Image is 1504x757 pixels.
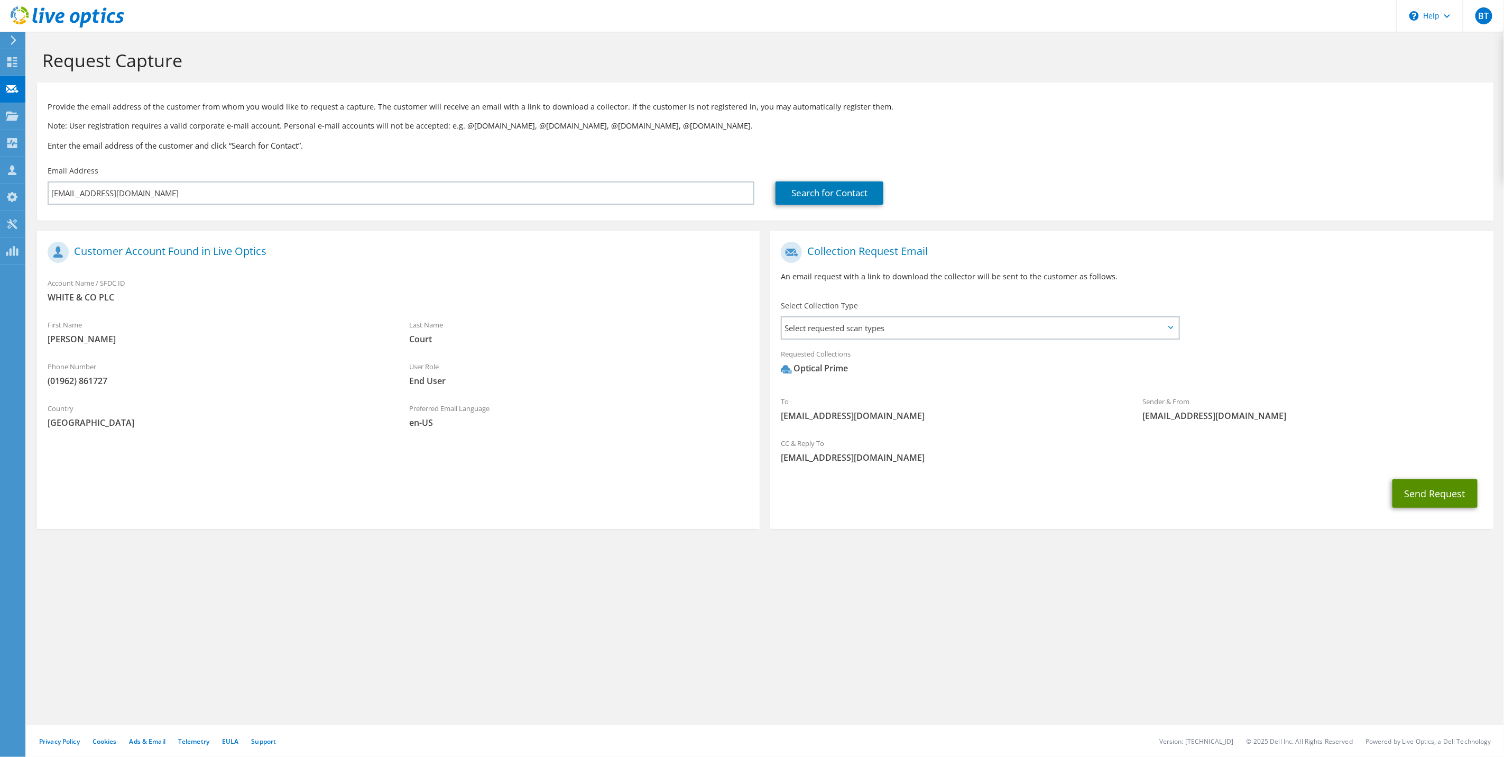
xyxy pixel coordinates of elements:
[776,181,883,205] a: Search for Contact
[770,343,1493,385] div: Requested Collections
[37,355,399,392] div: Phone Number
[781,362,848,375] div: Optical Prime
[37,397,399,434] div: Country
[399,314,760,350] div: Last Name
[1392,479,1478,508] button: Send Request
[409,333,750,345] span: Court
[48,101,1483,113] p: Provide the email address of the customer from whom you would like to request a capture. The cust...
[1142,410,1483,422] span: [EMAIL_ADDRESS][DOMAIN_NAME]
[48,291,749,303] span: WHITE & CO PLC
[1409,11,1419,21] svg: \n
[782,317,1178,339] span: Select requested scan types
[37,314,399,350] div: First Name
[1475,7,1492,24] span: BT
[770,390,1132,427] div: To
[781,410,1121,422] span: [EMAIL_ADDRESS][DOMAIN_NAME]
[1365,737,1491,746] li: Powered by Live Optics, a Dell Technology
[251,737,276,746] a: Support
[781,271,1482,282] p: An email request with a link to download the collector will be sent to the customer as follows.
[781,300,858,311] label: Select Collection Type
[399,397,760,434] div: Preferred Email Language
[37,272,760,308] div: Account Name / SFDC ID
[48,120,1483,132] p: Note: User registration requires a valid corporate e-mail account. Personal e-mail accounts will ...
[130,737,165,746] a: Ads & Email
[48,417,388,428] span: [GEOGRAPHIC_DATA]
[48,375,388,387] span: (01962) 861727
[1247,737,1353,746] li: © 2025 Dell Inc. All Rights Reserved
[178,737,209,746] a: Telemetry
[409,375,750,387] span: End User
[409,417,750,428] span: en-US
[93,737,117,746] a: Cookies
[770,432,1493,469] div: CC & Reply To
[399,355,760,392] div: User Role
[781,452,1482,463] span: [EMAIL_ADDRESS][DOMAIN_NAME]
[781,242,1477,263] h1: Collection Request Email
[39,737,80,746] a: Privacy Policy
[48,333,388,345] span: [PERSON_NAME]
[1132,390,1493,427] div: Sender & From
[42,49,1483,71] h1: Request Capture
[48,242,744,263] h1: Customer Account Found in Live Optics
[48,166,98,176] label: Email Address
[1159,737,1234,746] li: Version: [TECHNICAL_ID]
[222,737,238,746] a: EULA
[48,140,1483,151] h3: Enter the email address of the customer and click “Search for Contact”.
